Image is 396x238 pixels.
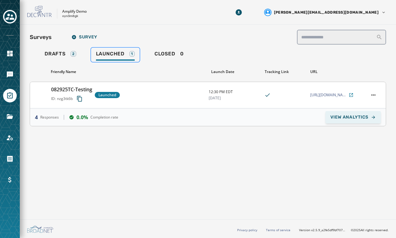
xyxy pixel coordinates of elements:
button: Copy survey ID to clipboard [74,93,85,104]
body: Rich Text Area [5,5,202,12]
a: Navigate to Orders [3,152,17,166]
span: [PERSON_NAME][EMAIL_ADDRESS][DOMAIN_NAME] [274,10,379,15]
span: v2.5.9_a2fe5df9bf7071e1522954d516a80c78c649093f [311,228,346,232]
span: VIEW ANALYTICS [330,115,368,120]
span: © 2025 All rights reserved. [351,228,389,232]
h2: Surveys [30,33,52,41]
h3: 082925TC-Testing [51,86,92,93]
p: Amplify Demo [62,9,87,14]
a: Privacy policy [237,228,257,232]
span: Closed [154,51,175,57]
span: Launched [96,51,124,57]
a: Navigate to Surveys [3,89,17,102]
span: 12:30 PM EDT [209,89,259,94]
button: User settings [262,6,389,19]
div: 2 [71,51,76,57]
span: ID: [51,96,56,101]
div: 0 [154,51,184,61]
span: 4 [35,114,38,121]
span: nzg3tk6b [57,96,73,101]
span: Launched [98,93,116,97]
span: Version [299,228,346,232]
span: Drafts [45,51,66,57]
button: Toggle account select drawer [3,10,17,24]
button: Sort by [object Object] [209,67,237,77]
a: Terms of service [266,228,290,232]
button: 082925TC-Testing action menu [369,91,378,99]
div: Tracking Link [265,69,306,74]
a: Navigate to Account [3,131,17,145]
div: Friendly Name [51,69,204,74]
p: oyn3m8gk [62,14,78,19]
div: 1 [129,51,135,57]
a: Navigate to Files [3,110,17,123]
span: Completion rate [90,115,118,120]
span: [URL][DOMAIN_NAME] [310,93,347,97]
a: Navigate to Home [3,47,17,60]
a: Navigate to Messaging [3,68,17,81]
span: Responses [40,115,59,120]
a: Navigate to Billing [3,173,17,187]
button: Download Menu [233,7,244,18]
div: URL [310,69,361,74]
span: Survey [72,35,97,40]
span: [DATE] [209,96,259,101]
span: 0.0% [76,114,88,121]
